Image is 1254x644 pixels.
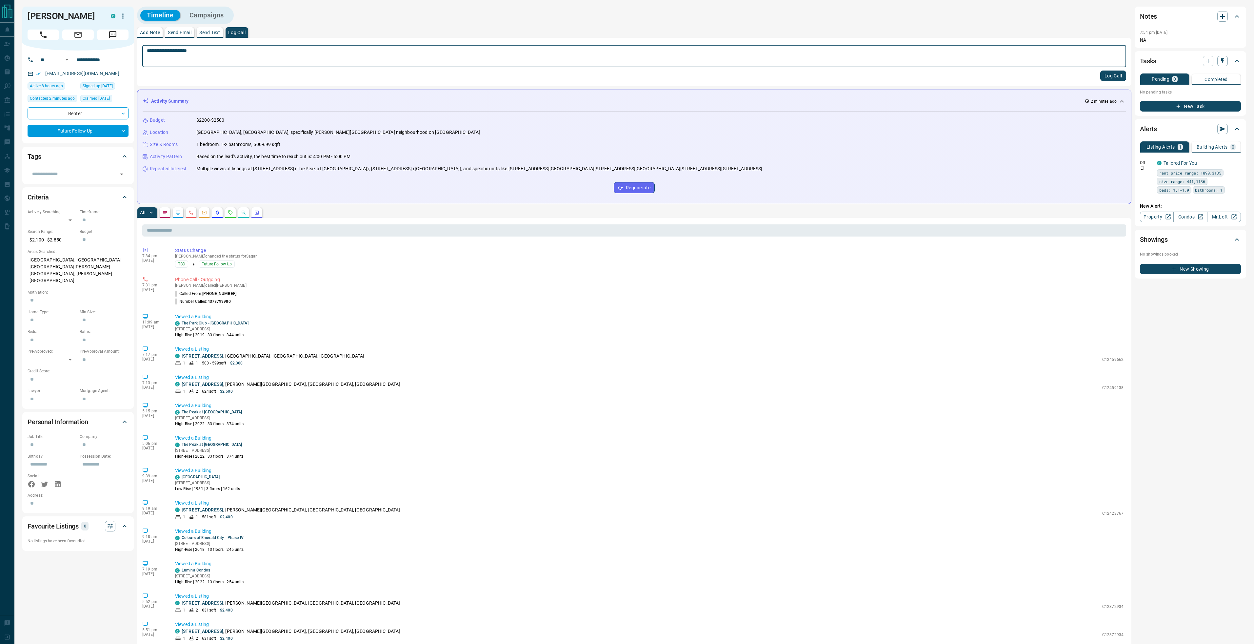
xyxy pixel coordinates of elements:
p: 5:15 pm [142,409,165,413]
p: Company: [80,434,129,440]
p: Number Called: [175,299,231,304]
p: Beds: [28,329,76,335]
p: Birthday: [28,453,76,459]
p: 7:17 pm [142,352,165,357]
a: Property [1140,212,1174,222]
p: $2,400 [220,607,233,613]
a: The Peak at [GEOGRAPHIC_DATA] [182,410,242,414]
p: $2200-$2500 [196,117,224,124]
span: Email [62,30,94,40]
p: Timeframe: [80,209,129,215]
p: Viewed a Building [175,528,1124,535]
p: Called From: [175,291,236,297]
p: High-Rise | 2018 | 13 floors | 245 units [175,547,244,552]
p: NA [1140,37,1241,44]
p: , [PERSON_NAME][GEOGRAPHIC_DATA], [GEOGRAPHIC_DATA], [GEOGRAPHIC_DATA] [182,600,400,607]
p: 7:54 pm [DATE] [1140,30,1168,35]
p: 2 [196,635,198,641]
p: $2,100 - $2,850 [28,235,76,245]
p: 9:39 am [142,474,165,478]
a: Tailored For You [1164,160,1197,166]
div: Future Follow Up [28,125,129,137]
p: 7:34 pm [142,254,165,258]
p: [DATE] [142,287,165,292]
p: [STREET_ADDRESS] [175,480,240,486]
p: 5:52 pm [142,599,165,604]
p: No showings booked [1140,251,1241,257]
p: , [PERSON_NAME][GEOGRAPHIC_DATA], [GEOGRAPHIC_DATA], [GEOGRAPHIC_DATA] [182,507,400,513]
div: condos.ca [175,443,180,447]
p: High-Rise | 2022 | 13 floors | 254 units [175,579,244,585]
p: Mortgage Agent: [80,388,129,394]
p: Motivation: [28,289,129,295]
h1: [PERSON_NAME] [28,11,101,21]
div: Personal Information [28,414,129,430]
p: Location [150,129,168,136]
p: All [140,210,145,215]
p: [STREET_ADDRESS] [175,326,249,332]
span: rent price range: 1890,3135 [1159,170,1221,176]
h2: Tasks [1140,56,1156,66]
div: Alerts [1140,121,1241,137]
span: 4378799980 [208,299,231,304]
button: Timeline [140,10,180,21]
div: Activity Summary2 minutes ago [143,95,1126,107]
p: 631 sqft [202,635,216,641]
span: Claimed [DATE] [83,95,110,102]
p: Activity Pattern [150,153,182,160]
p: Viewed a Listing [175,374,1124,381]
p: Completed [1204,77,1228,82]
p: 2 minutes ago [1091,98,1117,104]
p: [DATE] [142,539,165,544]
p: Send Text [199,30,220,35]
p: Social: [28,473,76,479]
p: New Alert: [1140,203,1241,210]
p: 5:51 pm [142,628,165,632]
svg: Emails [202,210,207,215]
p: 1 [1179,145,1182,149]
button: New Showing [1140,264,1241,274]
span: Future Follow Up [202,261,232,267]
div: Criteria [28,189,129,205]
h2: Criteria [28,192,49,202]
p: $2,400 [220,635,233,641]
p: 500 - 599 sqft [202,360,226,366]
p: 1 [183,635,185,641]
p: [STREET_ADDRESS] [175,573,244,579]
svg: Push Notification Only [1140,166,1145,170]
div: condos.ca [175,410,180,415]
p: 1 [196,514,198,520]
span: size range: 441,1136 [1159,178,1205,185]
p: 7:31 pm [142,283,165,287]
button: Regenerate [614,182,655,193]
button: Open [63,56,71,64]
p: [DATE] [142,604,165,609]
p: Viewed a Listing [175,500,1124,507]
div: condos.ca [175,536,180,540]
div: Tags [28,149,129,164]
a: Mr.Loft [1207,212,1241,222]
div: Notes [1140,9,1241,24]
p: [DATE] [142,478,165,483]
p: [GEOGRAPHIC_DATA], [GEOGRAPHIC_DATA], specifically [PERSON_NAME][GEOGRAPHIC_DATA] neighbourhood o... [196,129,480,136]
p: , [PERSON_NAME][GEOGRAPHIC_DATA], [GEOGRAPHIC_DATA], [GEOGRAPHIC_DATA] [182,381,400,388]
div: Showings [1140,232,1241,247]
div: condos.ca [175,382,180,386]
p: 1 [183,360,185,366]
p: High-Rise | 2022 | 33 floors | 374 units [175,421,244,427]
span: Active 8 hours ago [30,83,63,89]
div: condos.ca [175,629,180,634]
p: Viewed a Building [175,467,1124,474]
p: 581 sqft [202,514,216,520]
p: Low-Rise | 1981 | 3 floors | 162 units [175,486,240,492]
p: [DATE] [142,632,165,637]
p: Size & Rooms [150,141,178,148]
p: No pending tasks [1140,87,1241,97]
a: Lumina Condos [182,568,210,572]
p: 624 sqft [202,388,216,394]
a: [STREET_ADDRESS] [182,600,223,606]
p: 0 [83,523,87,530]
span: Call [28,30,59,40]
p: C12459662 [1102,357,1124,363]
h2: Tags [28,151,41,162]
